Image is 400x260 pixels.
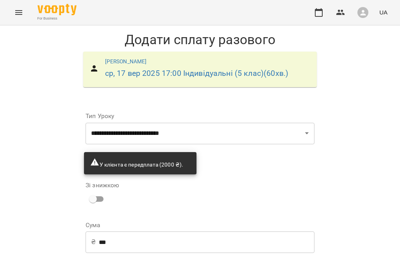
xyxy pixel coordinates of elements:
h1: Додати сплату разового [79,32,321,48]
label: Тип Уроку [86,113,314,119]
label: Сума [86,222,314,228]
a: ср, 17 вер 2025 17:00 Індивідуальні (5 клас)(60хв.) [105,69,289,78]
span: У клієнта є передплата (2000 ₴). [90,161,183,168]
button: UA [376,5,391,20]
button: Menu [9,3,28,22]
span: For Business [37,16,77,21]
img: Voopty Logo [37,4,77,15]
a: [PERSON_NAME] [105,58,147,65]
span: UA [379,8,387,16]
p: ₴ [91,237,96,247]
label: Зі знижкою [86,182,119,188]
